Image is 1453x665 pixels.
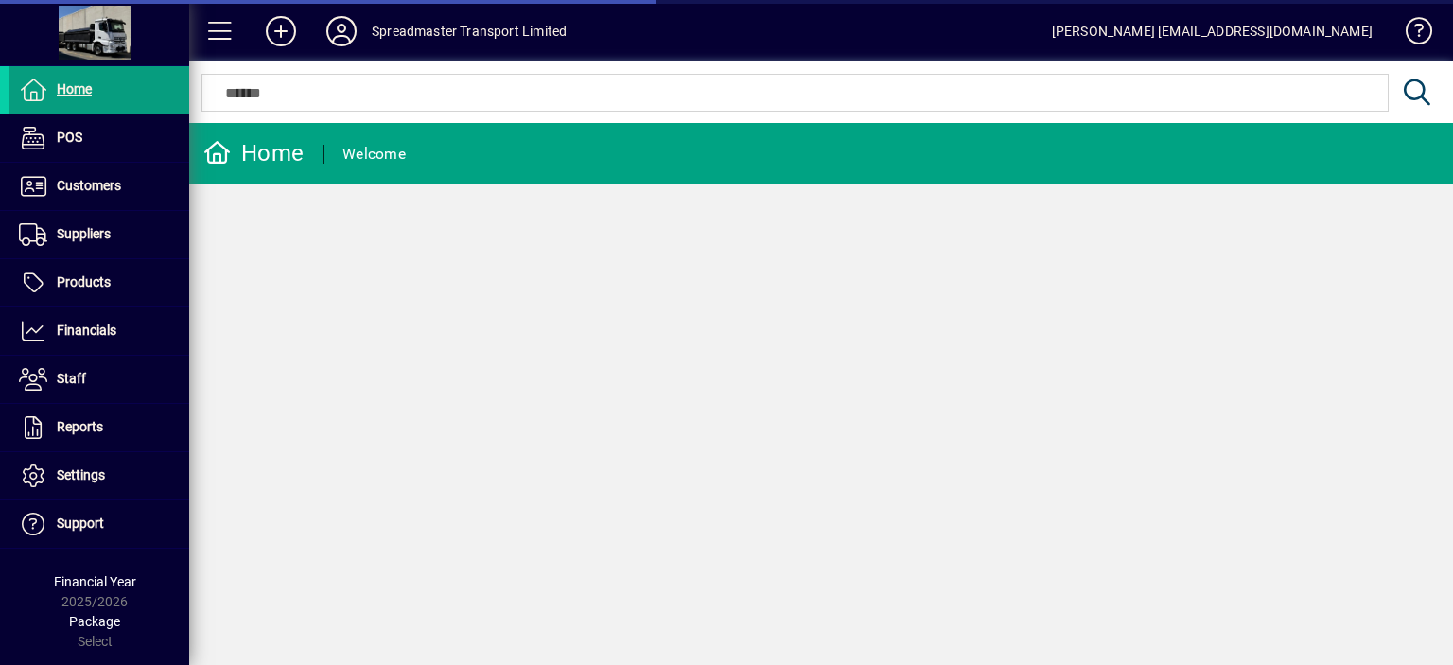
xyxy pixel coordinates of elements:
[57,274,111,289] span: Products
[9,114,189,162] a: POS
[57,419,103,434] span: Reports
[69,614,120,629] span: Package
[9,404,189,451] a: Reports
[203,138,304,168] div: Home
[9,211,189,258] a: Suppliers
[57,130,82,145] span: POS
[9,307,189,355] a: Financials
[57,467,105,482] span: Settings
[9,500,189,548] a: Support
[54,574,136,589] span: Financial Year
[57,226,111,241] span: Suppliers
[342,139,406,169] div: Welcome
[311,14,372,48] button: Profile
[57,178,121,193] span: Customers
[57,371,86,386] span: Staff
[57,81,92,96] span: Home
[9,452,189,499] a: Settings
[9,259,189,306] a: Products
[9,356,189,403] a: Staff
[57,323,116,338] span: Financials
[372,16,567,46] div: Spreadmaster Transport Limited
[1052,16,1373,46] div: [PERSON_NAME] [EMAIL_ADDRESS][DOMAIN_NAME]
[9,163,189,210] a: Customers
[57,516,104,531] span: Support
[251,14,311,48] button: Add
[1392,4,1429,65] a: Knowledge Base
